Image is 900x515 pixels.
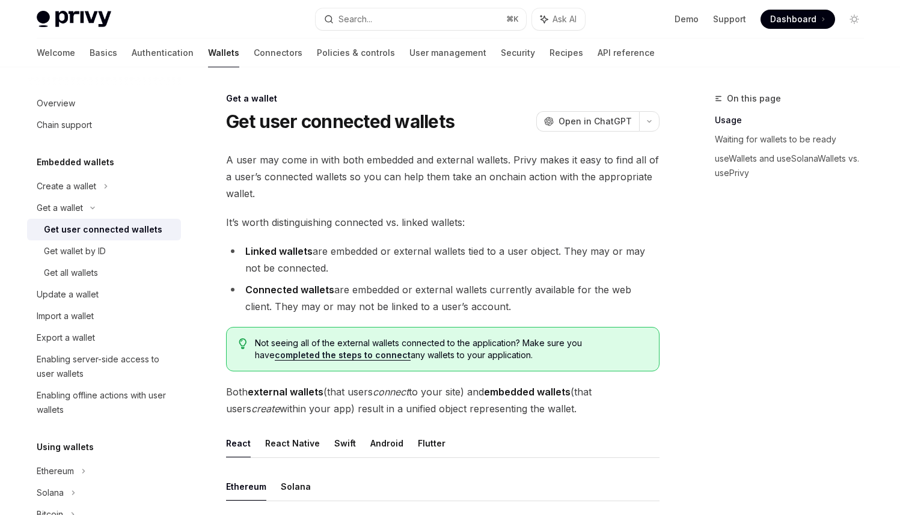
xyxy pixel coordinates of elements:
a: Usage [715,111,874,130]
a: Support [713,13,746,25]
a: User management [409,38,486,67]
div: Export a wallet [37,331,95,345]
a: completed the steps to connect [275,350,411,361]
div: Create a wallet [37,179,96,194]
div: Get all wallets [44,266,98,280]
a: Get wallet by ID [27,240,181,262]
button: React [226,429,251,457]
div: Search... [338,12,372,26]
div: Enabling offline actions with user wallets [37,388,174,417]
a: Connectors [254,38,302,67]
strong: external wallets [248,386,323,398]
img: light logo [37,11,111,28]
strong: Linked wallets [245,245,313,257]
a: Demo [675,13,699,25]
strong: Connected wallets [245,284,334,296]
a: Enabling offline actions with user wallets [27,385,181,421]
h5: Using wallets [37,440,94,454]
div: Get a wallet [37,201,83,215]
span: It’s worth distinguishing connected vs. linked wallets: [226,214,660,231]
div: Solana [37,486,64,500]
a: Waiting for wallets to be ready [715,130,874,149]
a: Authentication [132,38,194,67]
button: Solana [281,472,311,501]
a: API reference [598,38,655,67]
div: Get user connected wallets [44,222,162,237]
span: Dashboard [770,13,816,25]
h5: Embedded wallets [37,155,114,169]
a: Welcome [37,38,75,67]
div: Overview [37,96,75,111]
a: Security [501,38,535,67]
div: Ethereum [37,464,74,478]
svg: Tip [239,338,247,349]
a: Wallets [208,38,239,67]
h1: Get user connected wallets [226,111,455,132]
a: Overview [27,93,181,114]
button: Open in ChatGPT [536,111,639,132]
a: Get user connected wallets [27,219,181,240]
button: Ask AI [532,8,585,30]
span: Both (that users to your site) and (that users within your app) result in a unified object repres... [226,383,660,417]
button: React Native [265,429,320,457]
div: Get a wallet [226,93,660,105]
div: Import a wallet [37,309,94,323]
span: On this page [727,91,781,106]
a: Recipes [549,38,583,67]
div: Update a wallet [37,287,99,302]
span: Not seeing all of the external wallets connected to the application? Make sure you have any walle... [255,337,646,361]
strong: embedded wallets [484,386,571,398]
em: create [251,403,280,415]
li: are embedded or external wallets currently available for the web client. They may or may not be l... [226,281,660,315]
span: A user may come in with both embedded and external wallets. Privy makes it easy to find all of a ... [226,151,660,202]
em: connect [373,386,409,398]
a: Policies & controls [317,38,395,67]
button: Search...⌘K [316,8,526,30]
a: Update a wallet [27,284,181,305]
div: Chain support [37,118,92,132]
a: Export a wallet [27,327,181,349]
button: Flutter [418,429,445,457]
a: Get all wallets [27,262,181,284]
button: Swift [334,429,356,457]
a: Basics [90,38,117,67]
button: Toggle dark mode [845,10,864,29]
a: Chain support [27,114,181,136]
button: Android [370,429,403,457]
a: Dashboard [761,10,835,29]
a: Enabling server-side access to user wallets [27,349,181,385]
span: ⌘ K [506,14,519,24]
div: Enabling server-side access to user wallets [37,352,174,381]
span: Ask AI [553,13,577,25]
button: Ethereum [226,472,266,501]
div: Get wallet by ID [44,244,106,258]
li: are embedded or external wallets tied to a user object. They may or may not be connected. [226,243,660,276]
a: Import a wallet [27,305,181,327]
span: Open in ChatGPT [559,115,632,127]
a: useWallets and useSolanaWallets vs. usePrivy [715,149,874,183]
